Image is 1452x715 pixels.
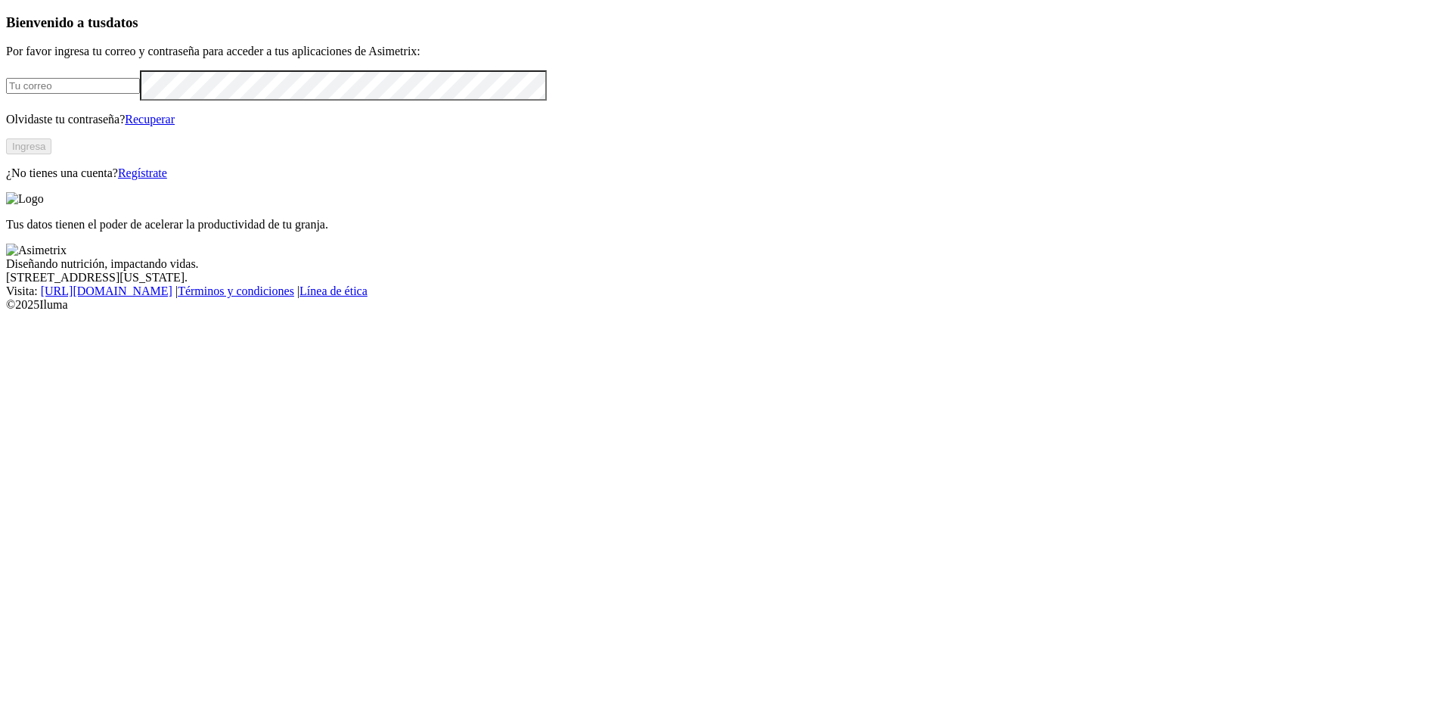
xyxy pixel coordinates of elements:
[6,166,1446,180] p: ¿No tienes una cuenta?
[106,14,138,30] span: datos
[6,257,1446,271] div: Diseñando nutrición, impactando vidas.
[6,14,1446,31] h3: Bienvenido a tus
[6,113,1446,126] p: Olvidaste tu contraseña?
[6,78,140,94] input: Tu correo
[125,113,175,126] a: Recuperar
[6,138,51,154] button: Ingresa
[6,218,1446,232] p: Tus datos tienen el poder de acelerar la productividad de tu granja.
[299,284,368,297] a: Línea de ética
[6,271,1446,284] div: [STREET_ADDRESS][US_STATE].
[118,166,167,179] a: Regístrate
[6,192,44,206] img: Logo
[41,284,172,297] a: [URL][DOMAIN_NAME]
[6,298,1446,312] div: © 2025 Iluma
[6,244,67,257] img: Asimetrix
[178,284,294,297] a: Términos y condiciones
[6,284,1446,298] div: Visita : | |
[6,45,1446,58] p: Por favor ingresa tu correo y contraseña para acceder a tus aplicaciones de Asimetrix:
